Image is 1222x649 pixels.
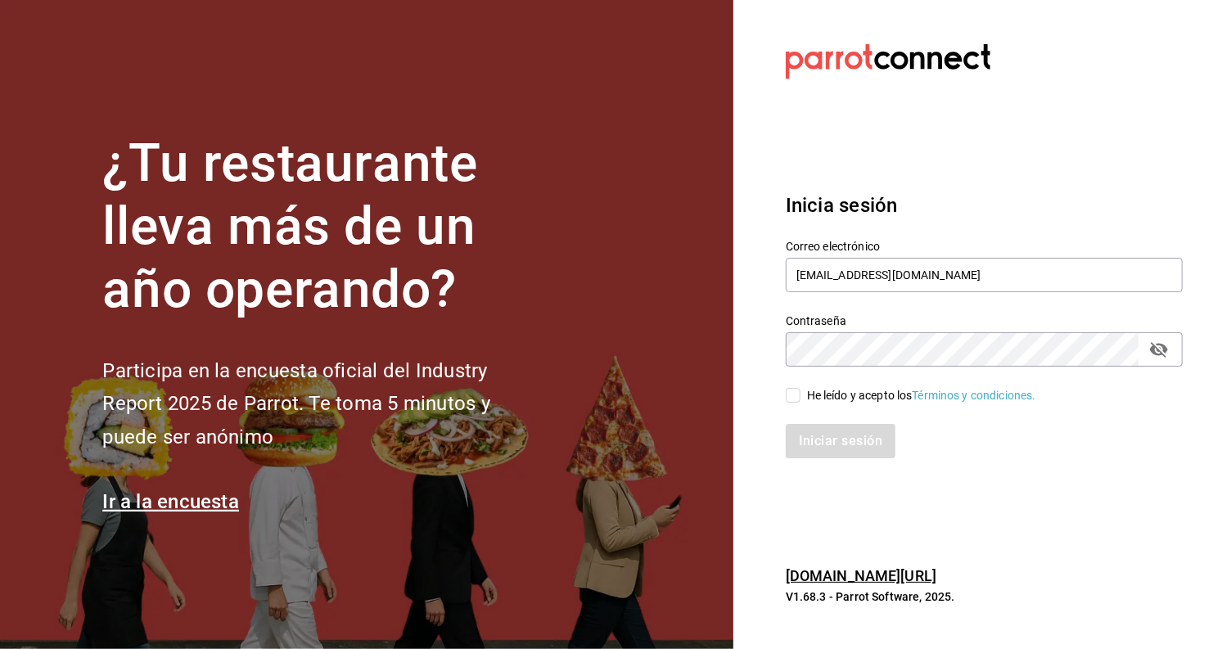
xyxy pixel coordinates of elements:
div: He leído y acepto los [807,387,1036,404]
input: Ingresa tu correo electrónico [786,258,1183,292]
button: passwordField [1145,336,1173,363]
p: V1.68.3 - Parrot Software, 2025. [786,588,1183,605]
label: Contraseña [786,316,1183,327]
a: [DOMAIN_NAME][URL] [786,567,936,584]
label: Correo electrónico [786,241,1183,253]
h1: ¿Tu restaurante lleva más de un año operando? [102,133,544,321]
h2: Participa en la encuesta oficial del Industry Report 2025 de Parrot. Te toma 5 minutos y puede se... [102,354,544,454]
a: Ir a la encuesta [102,490,239,513]
h3: Inicia sesión [786,191,1183,220]
a: Términos y condiciones. [913,389,1036,402]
